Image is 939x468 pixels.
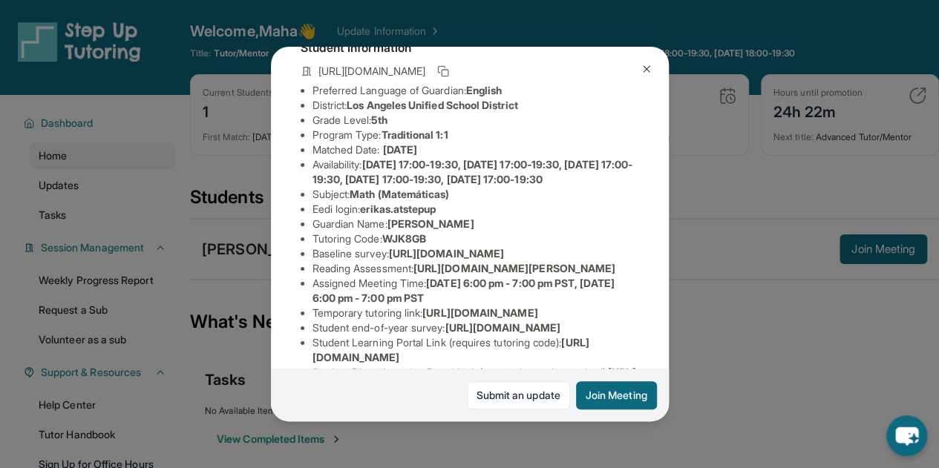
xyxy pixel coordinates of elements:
[313,202,639,217] li: Eedi login :
[350,188,449,200] span: Math (Matemáticas)
[381,128,448,141] span: Traditional 1:1
[886,415,927,456] button: chat-button
[313,83,639,98] li: Preferred Language of Guardian:
[313,158,633,185] span: [DATE] 17:00-19:30, [DATE] 17:00-19:30, [DATE] 17:00-19:30, [DATE] 17:00-19:30, [DATE] 17:00-19:30
[301,39,639,56] h4: Student Information
[313,246,639,261] li: Baseline survey :
[445,321,560,334] span: [URL][DOMAIN_NAME]
[313,277,615,304] span: [DATE] 6:00 pm - 7:00 pm PST, [DATE] 6:00 pm - 7:00 pm PST
[467,381,570,409] a: Submit an update
[313,276,639,306] li: Assigned Meeting Time :
[576,381,657,409] button: Join Meeting
[313,261,639,276] li: Reading Assessment :
[313,365,639,395] li: Student Direct Learning Portal Link (no tutoring code required) :
[313,231,639,246] li: Tutoring Code :
[413,262,615,274] span: [URL][DOMAIN_NAME][PERSON_NAME]
[383,143,417,156] span: [DATE]
[313,98,639,113] li: District:
[313,306,639,320] li: Temporary tutoring link :
[318,64,425,79] span: [URL][DOMAIN_NAME]
[313,157,639,187] li: Availability:
[434,62,452,80] button: Copy link
[360,202,436,215] span: erikas.atstepup
[347,99,517,111] span: Los Angeles Unified School District
[422,306,537,319] span: [URL][DOMAIN_NAME]
[313,113,639,128] li: Grade Level:
[641,63,652,75] img: Close Icon
[313,217,639,231] li: Guardian Name :
[389,247,504,260] span: [URL][DOMAIN_NAME]
[313,320,639,335] li: Student end-of-year survey :
[313,187,639,202] li: Subject :
[313,335,639,365] li: Student Learning Portal Link (requires tutoring code) :
[387,217,474,230] span: [PERSON_NAME]
[313,142,639,157] li: Matched Date:
[466,84,503,96] span: English
[371,113,387,126] span: 5th
[382,232,426,245] span: WJK8GB
[313,128,639,142] li: Program Type:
